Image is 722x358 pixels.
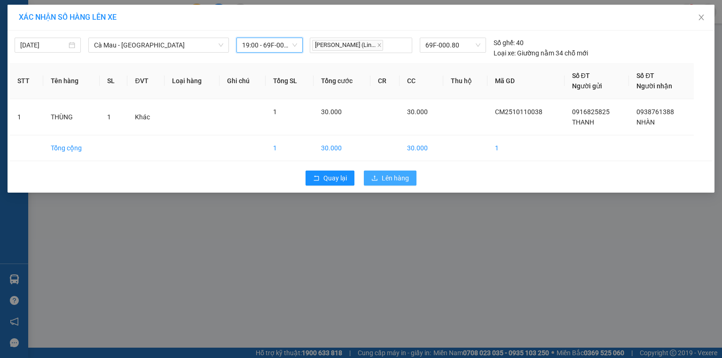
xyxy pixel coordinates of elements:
[364,171,416,186] button: uploadLên hàng
[165,63,220,99] th: Loại hàng
[266,135,314,161] td: 1
[494,48,516,58] span: Loại xe:
[54,23,62,30] span: environment
[400,63,443,99] th: CC
[94,38,223,52] span: Cà Mau - Sài Gòn
[273,108,277,116] span: 1
[312,40,383,51] span: [PERSON_NAME] (Lin...
[242,38,297,52] span: 19:00 - 69F-000.80
[321,108,342,116] span: 30.000
[127,99,165,135] td: Khác
[572,108,610,116] span: 0916825825
[636,72,654,79] span: Số ĐT
[487,63,564,99] th: Mã GD
[636,108,674,116] span: 0938761388
[314,135,371,161] td: 30.000
[698,14,705,21] span: close
[382,173,409,183] span: Lên hàng
[400,135,443,161] td: 30.000
[443,63,488,99] th: Thu hộ
[370,63,399,99] th: CR
[43,99,100,135] td: THÙNG
[572,72,590,79] span: Số ĐT
[43,135,100,161] td: Tổng cộng
[306,171,354,186] button: rollbackQuay lại
[314,63,371,99] th: Tổng cước
[572,82,602,90] span: Người gửi
[425,38,480,52] span: 69F-000.80
[19,13,117,22] span: XÁC NHẬN SỐ HÀNG LÊN XE
[107,113,111,121] span: 1
[43,63,100,99] th: Tên hàng
[494,38,524,48] div: 40
[494,48,588,58] div: Giường nằm 34 chỗ mới
[220,63,266,99] th: Ghi chú
[572,118,594,126] span: THANH
[313,175,320,182] span: rollback
[266,63,314,99] th: Tổng SL
[495,108,542,116] span: CM2510110038
[4,59,100,74] b: GỬI : VP Cà Mau
[218,42,224,48] span: down
[10,99,43,135] td: 1
[20,40,67,50] input: 11/10/2025
[54,6,133,18] b: [PERSON_NAME]
[4,32,179,44] li: 02839.63.63.63
[636,118,655,126] span: NHÀN
[54,34,62,42] span: phone
[323,173,347,183] span: Quay lại
[377,43,382,47] span: close
[100,63,127,99] th: SL
[371,175,378,182] span: upload
[407,108,428,116] span: 30.000
[4,21,179,32] li: 85 [PERSON_NAME]
[487,135,564,161] td: 1
[688,5,714,31] button: Close
[494,38,515,48] span: Số ghế:
[10,63,43,99] th: STT
[127,63,165,99] th: ĐVT
[636,82,672,90] span: Người nhận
